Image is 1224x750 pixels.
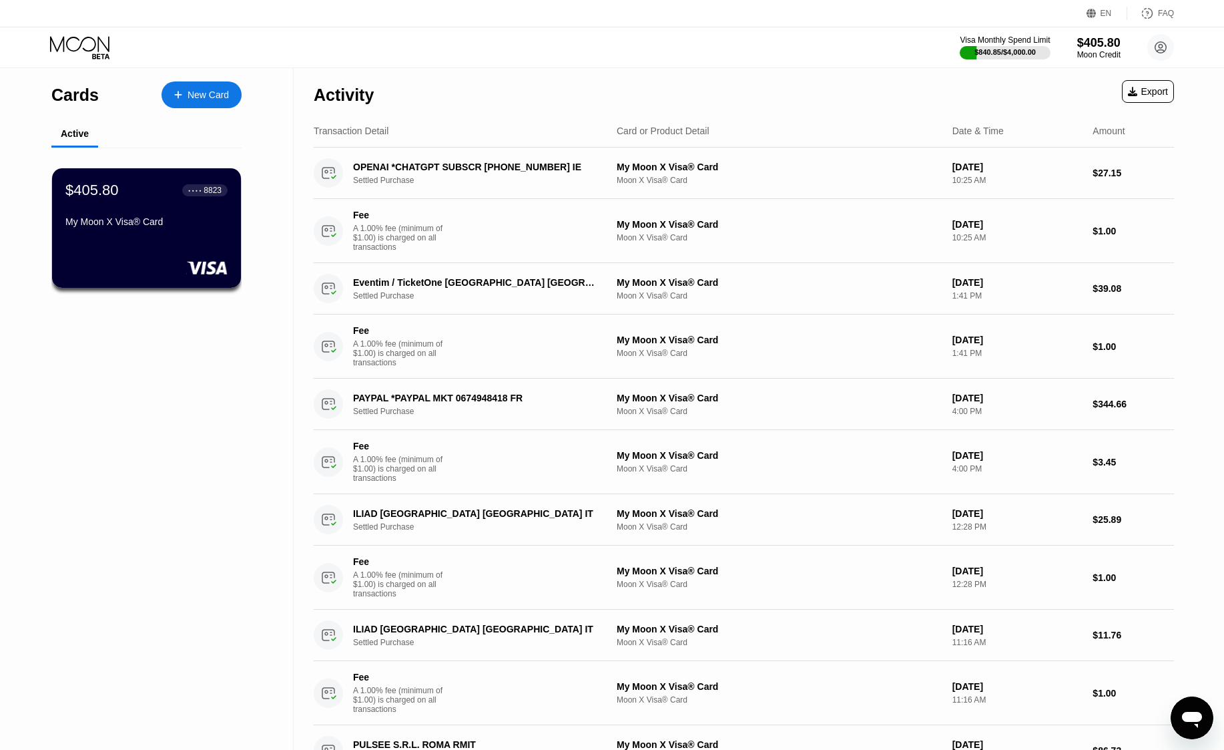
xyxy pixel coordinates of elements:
[353,686,453,714] div: A 1.00% fee (minimum of $1.00) is charged on all transactions
[617,349,942,358] div: Moon X Visa® Card
[1093,630,1174,640] div: $11.76
[314,315,1174,379] div: FeeA 1.00% fee (minimum of $1.00) is charged on all transactionsMy Moon X Visa® CardMoon X Visa® ...
[1077,36,1121,50] div: $405.80
[617,566,942,576] div: My Moon X Visa® Card
[960,35,1050,45] div: Visa Monthly Spend Limit
[617,624,942,634] div: My Moon X Visa® Card
[952,566,1083,576] div: [DATE]
[952,349,1083,358] div: 1:41 PM
[51,85,99,105] div: Cards
[353,672,446,683] div: Fee
[353,162,598,172] div: OPENAI *CHATGPT SUBSCR [PHONE_NUMBER] IE
[617,522,942,532] div: Moon X Visa® Card
[617,681,942,692] div: My Moon X Visa® Card
[952,638,1083,647] div: 11:16 AM
[61,128,89,139] div: Active
[617,233,942,242] div: Moon X Visa® Card
[1077,36,1121,59] div: $405.80Moon Credit
[617,407,942,416] div: Moon X Visa® Card
[353,277,598,288] div: Eventim / TicketOne [GEOGRAPHIC_DATA] [GEOGRAPHIC_DATA]
[952,508,1083,519] div: [DATE]
[952,233,1083,242] div: 10:25 AM
[1093,341,1174,352] div: $1.00
[952,291,1083,301] div: 1:41 PM
[314,199,1174,263] div: FeeA 1.00% fee (minimum of $1.00) is charged on all transactionsMy Moon X Visa® CardMoon X Visa® ...
[952,739,1083,750] div: [DATE]
[353,739,598,750] div: PULSEE S.R.L. ROMA RMIT
[617,291,942,301] div: Moon X Visa® Card
[1093,168,1174,178] div: $27.15
[1077,50,1121,59] div: Moon Credit
[1127,7,1174,20] div: FAQ
[1093,688,1174,699] div: $1.00
[1122,80,1174,103] div: Export
[960,35,1050,59] div: Visa Monthly Spend Limit$840.85/$4,000.00
[617,450,942,461] div: My Moon X Visa® Card
[974,48,1036,56] div: $840.85 / $4,000.00
[65,182,119,199] div: $405.80
[314,494,1174,546] div: ILIAD [GEOGRAPHIC_DATA] [GEOGRAPHIC_DATA] ITSettled PurchaseMy Moon X Visa® CardMoon X Visa® Card...
[617,126,709,136] div: Card or Product Detail
[952,695,1083,705] div: 11:16 AM
[1171,697,1213,739] iframe: Button to launch messaging window
[617,695,942,705] div: Moon X Visa® Card
[353,224,453,252] div: A 1.00% fee (minimum of $1.00) is charged on all transactions
[314,610,1174,661] div: ILIAD [GEOGRAPHIC_DATA] [GEOGRAPHIC_DATA] ITSettled PurchaseMy Moon X Visa® CardMoon X Visa® Card...
[353,325,446,336] div: Fee
[52,168,241,288] div: $405.80● ● ● ●8823My Moon X Visa® Card
[617,464,942,474] div: Moon X Visa® Card
[1093,572,1174,583] div: $1.00
[353,339,453,367] div: A 1.00% fee (minimum of $1.00) is charged on all transactions
[1158,9,1174,18] div: FAQ
[952,335,1083,345] div: [DATE]
[314,661,1174,725] div: FeeA 1.00% fee (minimum of $1.00) is charged on all transactionsMy Moon X Visa® CardMoon X Visa® ...
[1093,399,1174,409] div: $344.66
[314,379,1174,430] div: PAYPAL *PAYPAL MKT 0674948418 FRSettled PurchaseMy Moon X Visa® CardMoon X Visa® Card[DATE]4:00 P...
[188,89,229,101] div: New Card
[617,508,942,519] div: My Moon X Visa® Card
[314,263,1174,315] div: Eventim / TicketOne [GEOGRAPHIC_DATA] [GEOGRAPHIC_DATA]Settled PurchaseMy Moon X Visa® CardMoon X...
[617,277,942,288] div: My Moon X Visa® Card
[952,162,1083,172] div: [DATE]
[617,219,942,230] div: My Moon X Visa® Card
[617,335,942,345] div: My Moon X Visa® Card
[952,393,1083,403] div: [DATE]
[952,219,1083,230] div: [DATE]
[952,407,1083,416] div: 4:00 PM
[188,188,202,192] div: ● ● ● ●
[952,681,1083,692] div: [DATE]
[353,441,446,451] div: Fee
[353,210,446,220] div: Fee
[617,176,942,185] div: Moon X Visa® Card
[952,176,1083,185] div: 10:25 AM
[1101,9,1112,18] div: EN
[314,148,1174,199] div: OPENAI *CHATGPT SUBSCR [PHONE_NUMBER] IESettled PurchaseMy Moon X Visa® CardMoon X Visa® Card[DAT...
[353,455,453,483] div: A 1.00% fee (minimum of $1.00) is charged on all transactions
[353,556,446,567] div: Fee
[617,393,942,403] div: My Moon X Visa® Card
[952,450,1083,461] div: [DATE]
[204,186,222,195] div: 8823
[617,580,942,589] div: Moon X Visa® Card
[353,407,616,416] div: Settled Purchase
[353,291,616,301] div: Settled Purchase
[314,430,1174,494] div: FeeA 1.00% fee (minimum of $1.00) is charged on all transactionsMy Moon X Visa® CardMoon X Visa® ...
[1128,86,1168,97] div: Export
[353,638,616,647] div: Settled Purchase
[952,624,1083,634] div: [DATE]
[952,580,1083,589] div: 12:28 PM
[617,739,942,750] div: My Moon X Visa® Card
[617,638,942,647] div: Moon X Visa® Card
[1093,514,1174,525] div: $25.89
[952,277,1083,288] div: [DATE]
[314,85,374,105] div: Activity
[353,508,598,519] div: ILIAD [GEOGRAPHIC_DATA] [GEOGRAPHIC_DATA] IT
[314,126,388,136] div: Transaction Detail
[952,464,1083,474] div: 4:00 PM
[353,624,598,634] div: ILIAD [GEOGRAPHIC_DATA] [GEOGRAPHIC_DATA] IT
[162,81,242,108] div: New Card
[353,176,616,185] div: Settled Purchase
[65,216,228,227] div: My Moon X Visa® Card
[617,162,942,172] div: My Moon X Visa® Card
